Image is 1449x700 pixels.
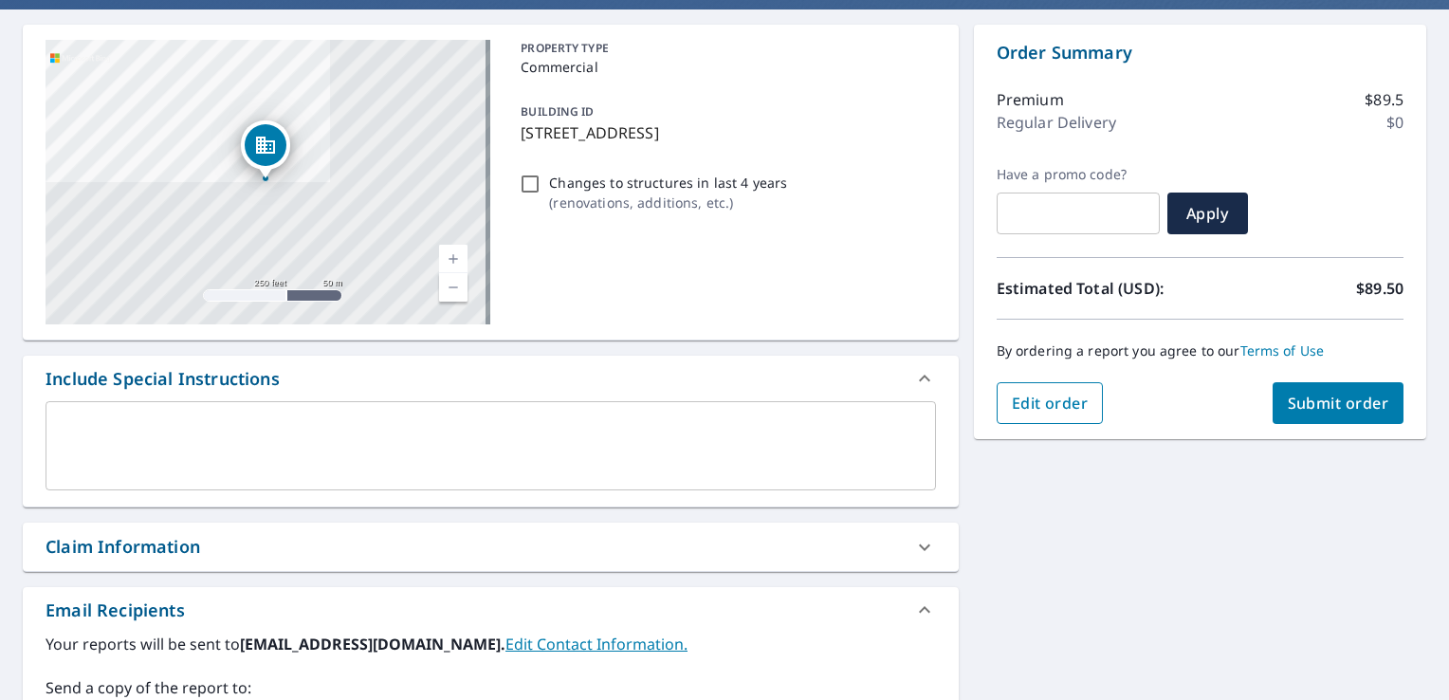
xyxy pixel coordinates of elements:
[23,523,959,571] div: Claim Information
[46,598,185,623] div: Email Recipients
[997,342,1403,359] p: By ordering a report you agree to our
[1240,341,1325,359] a: Terms of Use
[240,634,505,654] b: [EMAIL_ADDRESS][DOMAIN_NAME].
[1273,382,1404,424] button: Submit order
[241,120,290,179] div: Dropped pin, building 1, Commercial property, 460 W Madison St Platteville, WI 53818
[23,587,959,633] div: Email Recipients
[997,277,1201,300] p: Estimated Total (USD):
[1288,393,1389,414] span: Submit order
[521,40,927,57] p: PROPERTY TYPE
[521,103,594,120] p: BUILDING ID
[1167,193,1248,234] button: Apply
[1183,203,1233,224] span: Apply
[997,88,1064,111] p: Premium
[46,633,936,655] label: Your reports will be sent to
[997,40,1403,65] p: Order Summary
[1386,111,1403,134] p: $0
[521,57,927,77] p: Commercial
[439,273,468,302] a: Current Level 17, Zoom Out
[505,634,688,654] a: EditContactInfo
[1365,88,1403,111] p: $89.5
[46,534,200,560] div: Claim Information
[23,356,959,401] div: Include Special Instructions
[46,676,936,699] label: Send a copy of the report to:
[549,173,787,193] p: Changes to structures in last 4 years
[997,382,1104,424] button: Edit order
[1012,393,1089,414] span: Edit order
[997,111,1116,134] p: Regular Delivery
[46,366,280,392] div: Include Special Instructions
[439,245,468,273] a: Current Level 17, Zoom In
[997,166,1160,183] label: Have a promo code?
[549,193,787,212] p: ( renovations, additions, etc. )
[521,121,927,144] p: [STREET_ADDRESS]
[1356,277,1403,300] p: $89.50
